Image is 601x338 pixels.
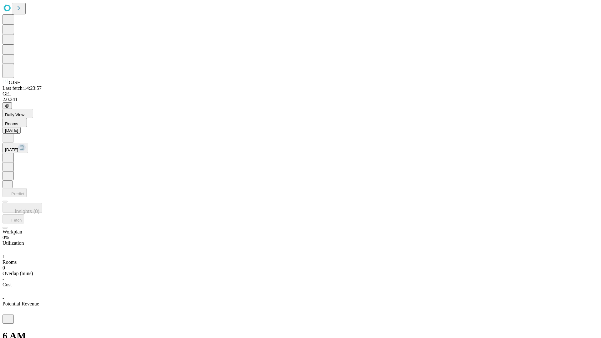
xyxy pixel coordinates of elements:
button: Predict [3,188,27,197]
span: [DATE] [5,147,18,152]
button: Daily View [3,109,33,118]
div: 2.0.241 [3,97,598,102]
button: [DATE] [3,127,21,134]
span: 0% [3,235,9,240]
span: Cost [3,282,12,287]
button: Rooms [3,118,27,127]
button: @ [3,102,12,109]
span: 0 [3,265,5,270]
button: Fetch [3,214,24,223]
span: Overlap (mins) [3,271,33,276]
span: Potential Revenue [3,301,39,306]
span: Daily View [5,112,24,117]
div: GEI [3,91,598,97]
span: Last fetch: 14:23:57 [3,85,42,91]
span: - [3,295,4,301]
button: Insights (0) [3,203,42,213]
span: @ [5,103,9,108]
span: Insights (0) [15,209,39,214]
button: [DATE] [3,143,28,153]
span: Rooms [3,259,17,265]
span: GJSH [9,80,21,85]
span: 1 [3,254,5,259]
span: Rooms [5,121,18,126]
span: Workplan [3,229,22,234]
span: - [3,276,4,282]
span: Utilization [3,240,24,246]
